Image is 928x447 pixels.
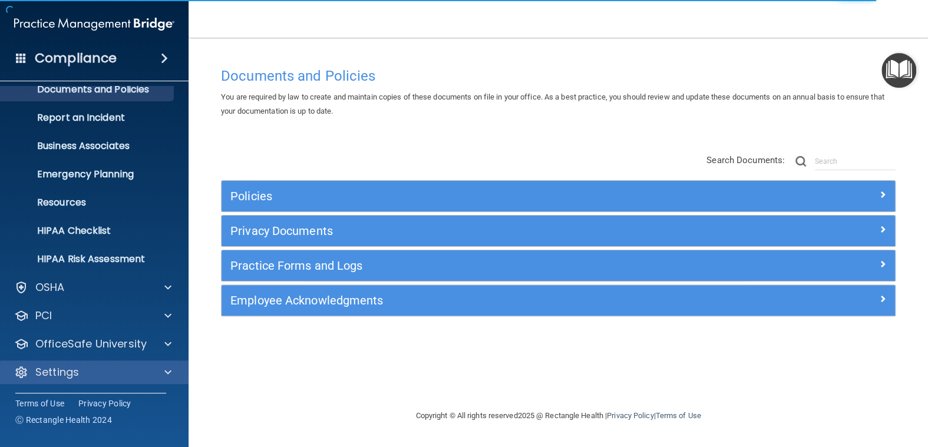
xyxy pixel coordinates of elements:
[78,398,131,409] a: Privacy Policy
[8,140,169,152] p: Business Associates
[795,156,806,167] img: ic-search.3b580494.png
[221,68,896,84] h4: Documents and Policies
[230,187,886,206] a: Policies
[8,84,169,95] p: Documents and Policies
[655,411,701,420] a: Terms of Use
[35,337,147,351] p: OfficeSafe University
[14,309,171,323] a: PCI
[35,365,79,379] p: Settings
[230,256,886,275] a: Practice Forms and Logs
[35,280,65,294] p: OSHA
[14,12,174,36] img: PMB logo
[8,253,169,265] p: HIPAA Risk Assessment
[14,337,171,351] a: OfficeSafe University
[230,294,718,307] h5: Employee Acknowledgments
[230,190,718,203] h5: Policies
[221,92,884,115] span: You are required by law to create and maintain copies of these documents on file in your office. ...
[8,197,169,208] p: Resources
[35,50,117,67] h4: Compliance
[15,414,112,426] span: Ⓒ Rectangle Health 2024
[14,280,171,294] a: OSHA
[815,153,896,170] input: Search
[706,155,785,165] span: Search Documents:
[230,259,718,272] h5: Practice Forms and Logs
[8,112,169,124] p: Report an Incident
[230,291,886,310] a: Employee Acknowledgments
[725,364,914,410] iframe: Drift Widget Chat Controller
[230,221,886,240] a: Privacy Documents
[15,398,64,409] a: Terms of Use
[344,397,774,435] div: Copyright © All rights reserved 2025 @ Rectangle Health | |
[607,411,653,420] a: Privacy Policy
[35,309,52,323] p: PCI
[8,168,169,180] p: Emergency Planning
[14,365,171,379] a: Settings
[8,225,169,237] p: HIPAA Checklist
[230,224,718,237] h5: Privacy Documents
[881,53,916,88] button: Open Resource Center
